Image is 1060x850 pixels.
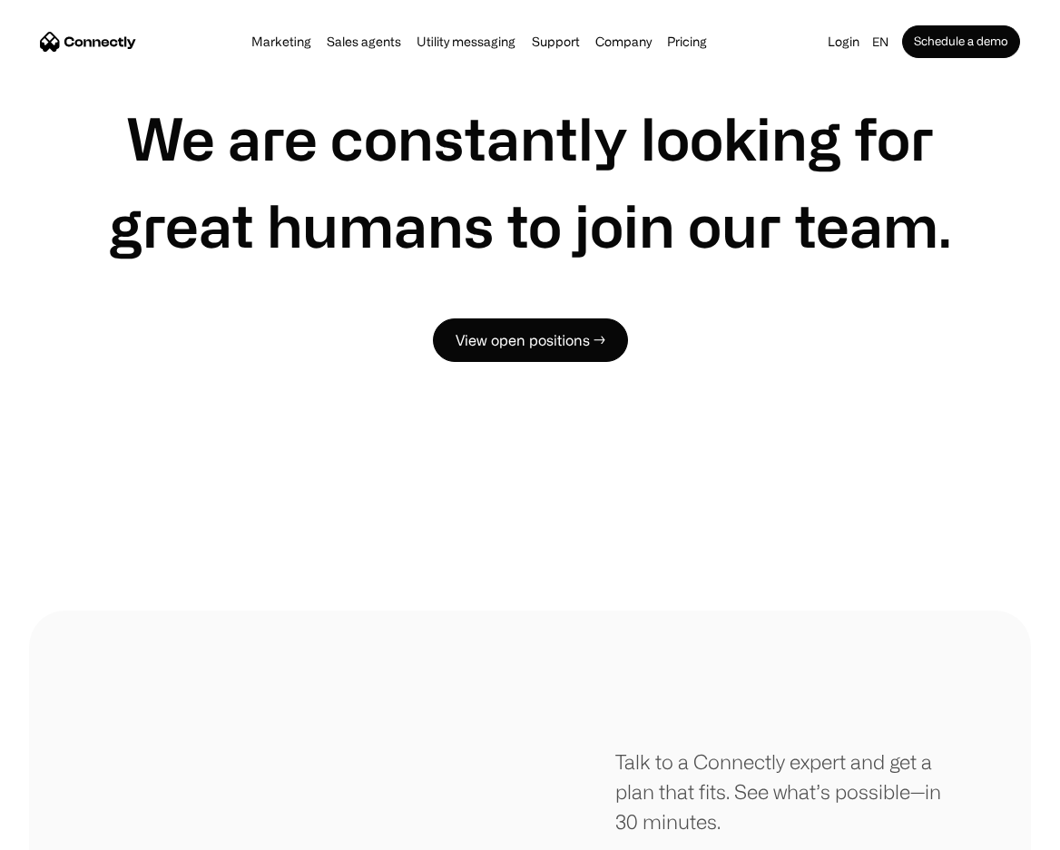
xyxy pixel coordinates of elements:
[662,34,712,49] a: Pricing
[36,818,109,844] ul: Language list
[246,34,317,49] a: Marketing
[18,816,109,844] aside: Language selected: English
[40,28,136,55] a: home
[615,747,958,836] div: Talk to a Connectly expert and get a plan that fits. See what’s possible—in 30 minutes.
[411,34,521,49] a: Utility messaging
[102,94,958,269] h1: We are constantly looking for great humans to join our team.
[902,25,1020,58] a: Schedule a demo
[590,29,657,54] div: Company
[321,34,407,49] a: Sales agents
[433,318,628,362] a: View open positions →
[872,29,888,54] div: en
[822,29,865,54] a: Login
[595,29,652,54] div: Company
[865,29,902,54] div: en
[526,34,585,49] a: Support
